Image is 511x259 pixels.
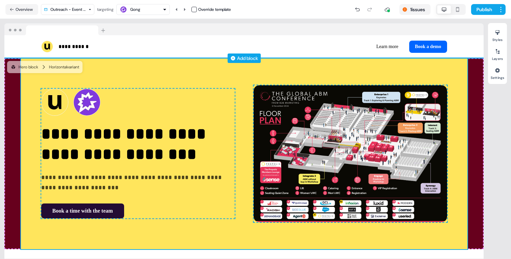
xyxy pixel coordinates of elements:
[49,64,79,70] div: Horizontal variant
[130,6,140,13] div: Gong
[116,4,170,15] button: Gong
[488,46,507,61] button: Layers
[41,203,235,218] div: Book a time with the team
[10,64,38,70] div: Hero block
[371,41,404,53] button: Learn more
[488,65,507,80] button: Settings
[198,6,231,13] div: Override template
[41,203,124,218] button: Book a time with the team
[5,4,38,15] button: Overview
[488,27,507,42] button: Styles
[471,4,496,15] button: Publish
[97,6,114,13] div: targeting
[409,41,447,53] button: Book a demo
[254,85,447,222] img: Image
[4,23,108,36] img: Browser topbar
[50,6,86,13] div: Outreach - Event Sponsoring
[237,55,258,62] div: Add block
[399,4,431,15] button: 1issues
[247,41,447,53] div: Learn moreBook a demo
